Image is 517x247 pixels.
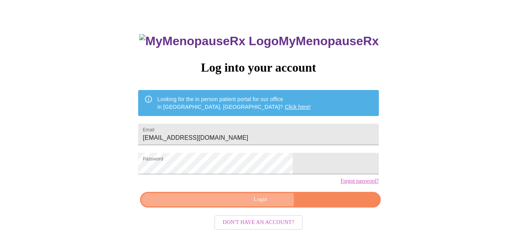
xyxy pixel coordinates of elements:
[138,61,378,75] h3: Log into your account
[285,104,311,110] a: Click here!
[341,178,379,184] a: Forgot password?
[212,218,305,225] a: Don't have an account?
[139,34,379,48] h3: MyMenopauseRx
[223,218,294,227] span: Don't have an account?
[140,192,380,208] button: Login
[149,195,372,204] span: Login
[157,92,311,114] div: Looking for the in person patient portal for our office in [GEOGRAPHIC_DATA], [GEOGRAPHIC_DATA]?
[139,34,279,48] img: MyMenopauseRx Logo
[214,215,303,230] button: Don't have an account?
